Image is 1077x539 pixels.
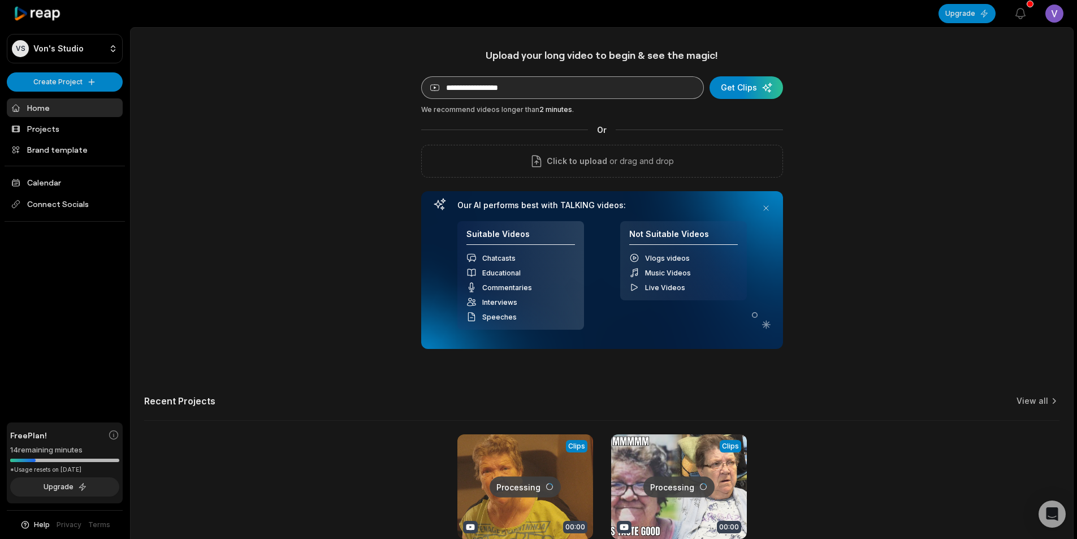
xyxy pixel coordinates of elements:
[7,72,123,92] button: Create Project
[12,40,29,57] div: VS
[10,429,47,441] span: Free Plan!
[20,520,50,530] button: Help
[482,283,532,292] span: Commentaries
[7,194,123,214] span: Connect Socials
[482,269,521,277] span: Educational
[34,520,50,530] span: Help
[33,44,84,54] p: Von's Studio
[457,200,747,210] h3: Our AI performs best with TALKING videos:
[539,105,572,114] span: 2 minutes
[144,395,215,407] h2: Recent Projects
[10,477,119,497] button: Upgrade
[7,173,123,192] a: Calendar
[421,105,783,115] div: We recommend videos longer than .
[482,254,516,262] span: Chatcasts
[607,154,674,168] p: or drag and drop
[88,520,110,530] a: Terms
[421,49,783,62] h1: Upload your long video to begin & see the magic!
[7,140,123,159] a: Brand template
[938,4,996,23] button: Upgrade
[645,283,685,292] span: Live Videos
[1017,395,1048,407] a: View all
[588,124,616,136] span: Or
[710,76,783,99] button: Get Clips
[629,229,738,245] h4: Not Suitable Videos
[466,229,575,245] h4: Suitable Videos
[482,313,517,321] span: Speeches
[482,298,517,307] span: Interviews
[7,119,123,138] a: Projects
[547,154,607,168] span: Click to upload
[10,445,119,456] div: 14 remaining minutes
[645,254,690,262] span: Vlogs videos
[1039,501,1066,528] div: Open Intercom Messenger
[645,269,691,277] span: Music Videos
[10,465,119,474] div: *Usage resets on [DATE]
[57,520,81,530] a: Privacy
[7,98,123,117] a: Home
